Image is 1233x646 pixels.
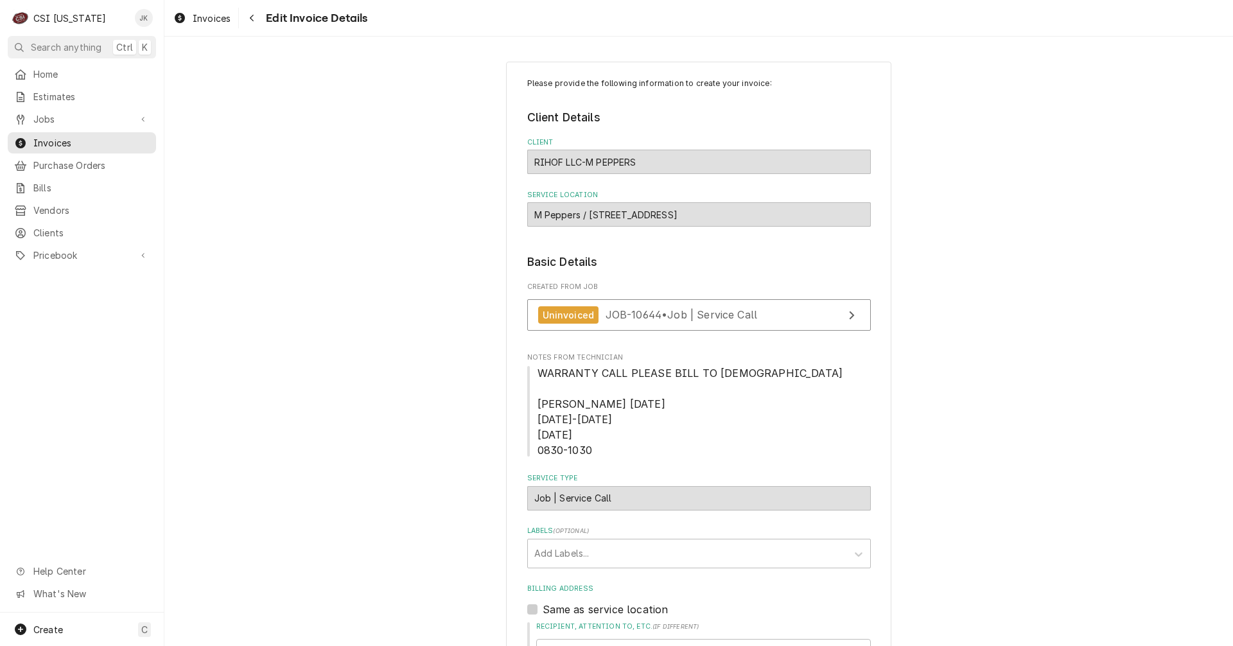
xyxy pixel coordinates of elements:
span: K [142,40,148,54]
div: RIHOF LLC-M PEPPERS [527,150,871,174]
span: JOB-10644 • Job | Service Call [606,308,758,321]
span: Invoices [33,136,150,150]
div: Jeff Kuehl's Avatar [135,9,153,27]
span: Home [33,67,150,81]
div: C [12,9,30,27]
label: Client [527,137,871,148]
label: Recipient, Attention To, etc. [536,622,871,632]
div: Notes From Technician [527,353,871,457]
a: Invoices [168,8,236,29]
button: Search anythingCtrlK [8,36,156,58]
button: Navigate back [241,8,262,28]
div: Labels [527,526,871,568]
a: Go to Help Center [8,561,156,582]
span: Vendors [33,204,150,217]
span: Pricebook [33,249,130,262]
span: Invoices [193,12,231,25]
div: CSI Kentucky's Avatar [12,9,30,27]
div: Service Type [527,473,871,510]
span: Jobs [33,112,130,126]
span: C [141,623,148,636]
legend: Basic Details [527,254,871,270]
a: Bills [8,177,156,198]
a: Estimates [8,86,156,107]
div: Job | Service Call [527,486,871,511]
span: Created From Job [527,282,871,292]
label: Service Location [527,190,871,200]
span: ( if different ) [652,623,699,630]
span: ( optional ) [553,527,589,534]
span: WARRANTY CALL PLEASE BILL TO [DEMOGRAPHIC_DATA] [PERSON_NAME] [DATE] [DATE]-[DATE] [DATE] 0830-1030 [538,367,843,457]
span: Notes From Technician [527,353,871,363]
a: View Job [527,299,871,331]
a: Home [8,64,156,85]
label: Labels [527,526,871,536]
a: Go to Jobs [8,109,156,130]
span: Bills [33,181,150,195]
span: Help Center [33,564,148,578]
div: Created From Job [527,282,871,337]
a: Go to Pricebook [8,245,156,266]
span: What's New [33,587,148,600]
div: Client [527,137,871,174]
span: Create [33,624,63,635]
a: Purchase Orders [8,155,156,176]
label: Billing Address [527,584,871,594]
span: Clients [33,226,150,240]
span: Edit Invoice Details [262,10,367,27]
p: Please provide the following information to create your invoice: [527,78,871,89]
span: Estimates [33,90,150,103]
div: JK [135,9,153,27]
span: Search anything [31,40,101,54]
a: Clients [8,222,156,243]
div: M Peppers / 1306 Bardstown Road, Louisville, KY 40204 [527,202,871,227]
div: CSI [US_STATE] [33,12,106,25]
a: Go to What's New [8,583,156,604]
span: Ctrl [116,40,133,54]
label: Same as service location [543,602,669,617]
span: Notes From Technician [527,365,871,458]
legend: Client Details [527,109,871,126]
label: Service Type [527,473,871,484]
a: Vendors [8,200,156,221]
span: Purchase Orders [33,159,150,172]
div: Service Location [527,190,871,227]
a: Invoices [8,132,156,153]
div: Uninvoiced [538,306,599,324]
